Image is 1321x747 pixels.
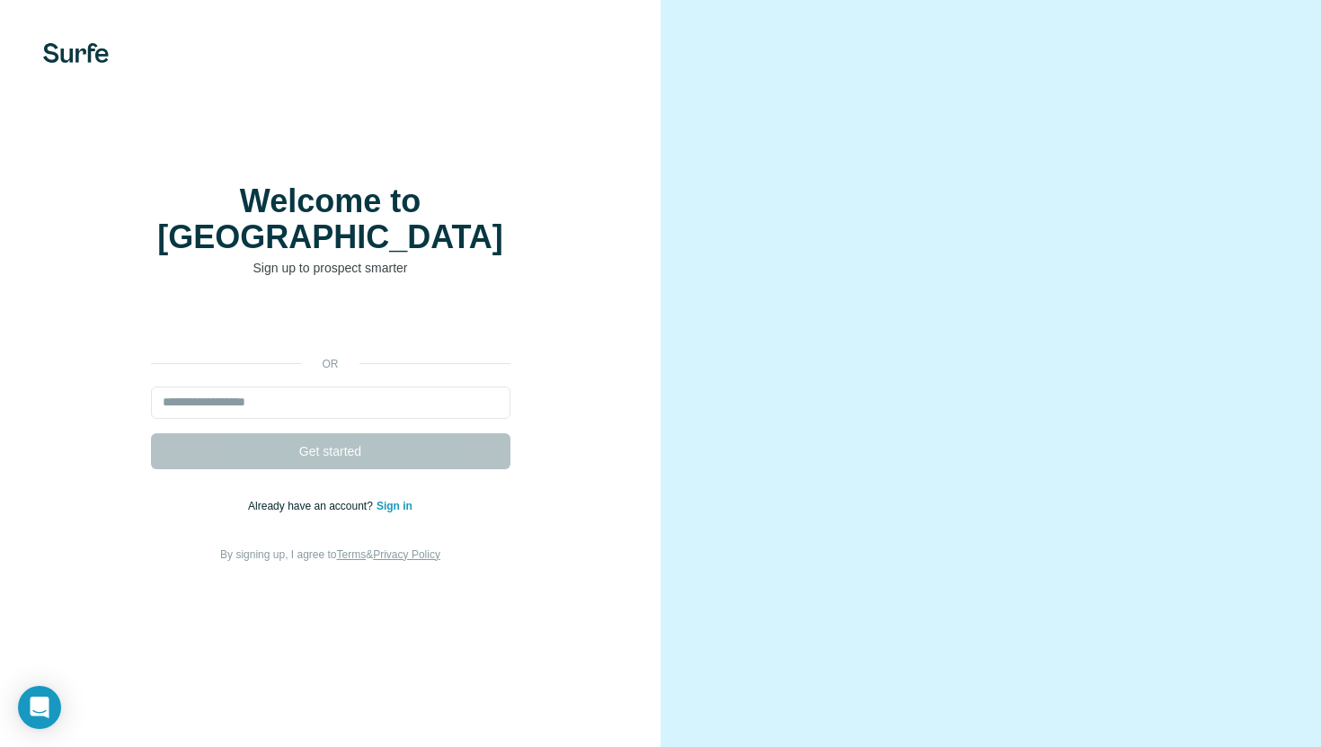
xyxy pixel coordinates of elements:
p: or [302,356,359,372]
img: Surfe's logo [43,43,109,63]
p: Sign up to prospect smarter [151,259,510,277]
span: By signing up, I agree to & [220,548,440,561]
a: Privacy Policy [373,548,440,561]
h1: Welcome to [GEOGRAPHIC_DATA] [151,183,510,255]
a: Sign in [377,500,412,512]
span: Already have an account? [248,500,377,512]
div: Open Intercom Messenger [18,686,61,729]
iframe: Sign in with Google Button [142,304,519,343]
a: Terms [337,548,367,561]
